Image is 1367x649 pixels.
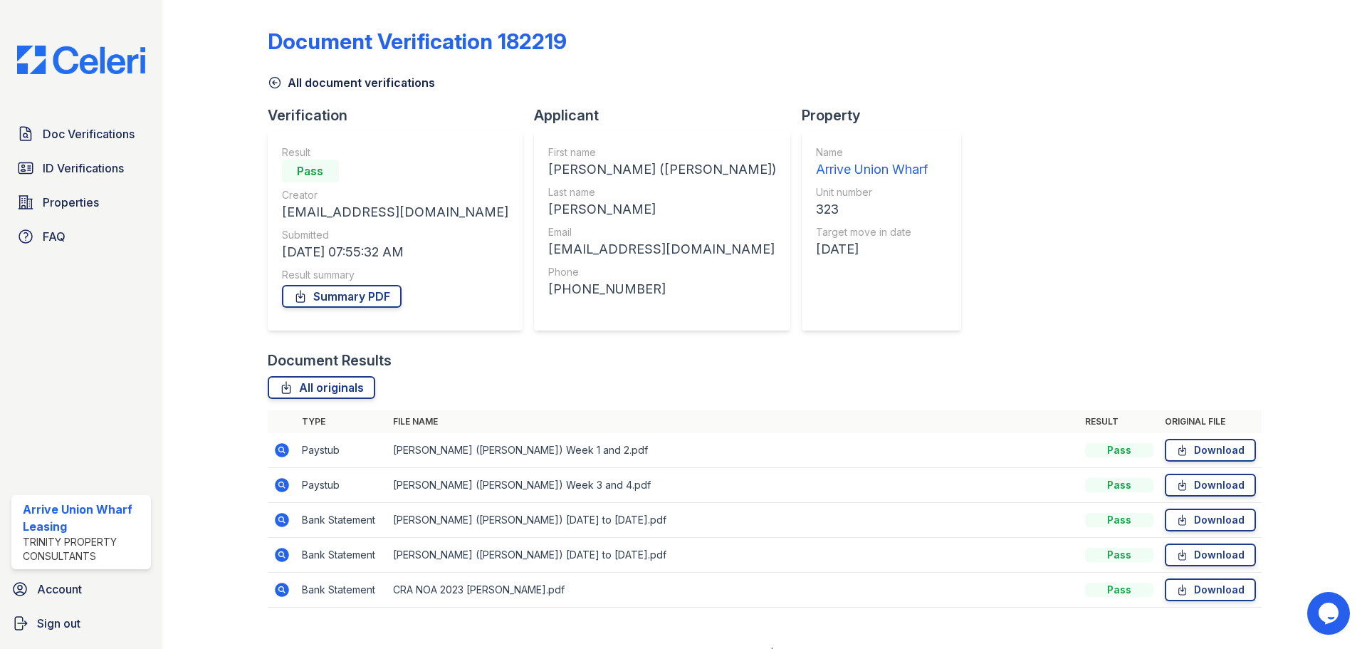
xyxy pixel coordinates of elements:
div: [EMAIL_ADDRESS][DOMAIN_NAME] [282,202,508,222]
div: Applicant [534,105,802,125]
span: Account [37,581,82,598]
div: Property [802,105,973,125]
div: Pass [1085,583,1153,597]
span: Doc Verifications [43,125,135,142]
a: Download [1165,474,1256,497]
a: Account [6,575,157,603]
td: Paystub [296,468,387,503]
div: Pass [1085,548,1153,562]
div: [EMAIL_ADDRESS][DOMAIN_NAME] [548,239,776,259]
td: Paystub [296,433,387,468]
td: Bank Statement [296,503,387,538]
a: Download [1165,544,1256,566]
div: Creator [282,188,508,202]
a: All document verifications [268,74,435,91]
div: Phone [548,265,776,279]
td: [PERSON_NAME] ([PERSON_NAME]) [DATE] to [DATE].pdf [387,503,1079,538]
a: Download [1165,578,1256,601]
span: ID Verifications [43,160,124,177]
div: Arrive Union Wharf Leasing [23,501,145,535]
div: 323 [816,199,928,219]
span: Sign out [37,615,80,632]
a: Download [1165,509,1256,531]
td: [PERSON_NAME] ([PERSON_NAME]) Week 3 and 4.pdf [387,468,1079,503]
a: Download [1165,439,1256,462]
div: Verification [268,105,534,125]
div: Document Verification 182219 [268,28,567,54]
th: File name [387,410,1079,433]
div: Email [548,225,776,239]
div: Document Results [268,351,392,370]
a: Properties [11,188,151,217]
div: Pass [282,160,339,182]
th: Original file [1159,410,1262,433]
div: Result summary [282,268,508,282]
td: [PERSON_NAME] ([PERSON_NAME]) Week 1 and 2.pdf [387,433,1079,468]
img: CE_Logo_Blue-a8612792a0a2168367f1c8372b55b34899dd931a85d93a1a3d3e32e68fde9ad4.png [6,46,157,74]
div: Target move in date [816,225,928,239]
a: Sign out [6,609,157,638]
span: FAQ [43,228,66,245]
div: Pass [1085,443,1153,457]
td: Bank Statement [296,538,387,573]
div: Trinity Property Consultants [23,535,145,564]
a: Summary PDF [282,285,402,308]
div: [PHONE_NUMBER] [548,279,776,299]
iframe: chat widget [1307,592,1353,635]
div: Arrive Union Wharf [816,160,928,180]
div: Pass [1085,478,1153,492]
td: [PERSON_NAME] ([PERSON_NAME]) [DATE] to [DATE].pdf [387,538,1079,573]
div: [DATE] 07:55:32 AM [282,242,508,262]
a: FAQ [11,222,151,251]
td: CRA NOA 2023 [PERSON_NAME].pdf [387,573,1079,608]
div: Result [282,145,508,160]
a: Doc Verifications [11,120,151,148]
a: ID Verifications [11,154,151,182]
td: Bank Statement [296,573,387,608]
div: [PERSON_NAME] ([PERSON_NAME]) [548,160,776,180]
div: Pass [1085,513,1153,527]
th: Result [1079,410,1159,433]
span: Properties [43,194,99,211]
div: First name [548,145,776,160]
th: Type [296,410,387,433]
div: Unit number [816,185,928,199]
div: [DATE] [816,239,928,259]
div: Submitted [282,228,508,242]
div: Name [816,145,928,160]
a: All originals [268,376,375,399]
div: [PERSON_NAME] [548,199,776,219]
div: Last name [548,185,776,199]
a: Name Arrive Union Wharf [816,145,928,180]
